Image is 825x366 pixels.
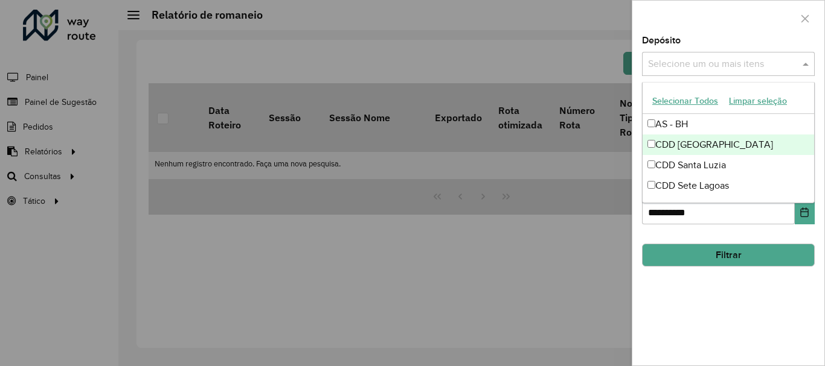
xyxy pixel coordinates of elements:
button: Selecionar Todos [647,92,724,110]
div: CDD Santa Luzia [643,155,814,175]
label: Depósito [642,33,681,48]
button: Filtrar [642,244,815,267]
button: Limpar seleção [724,92,792,110]
div: CDD Sete Lagoas [643,175,814,196]
ng-dropdown-panel: Options list [642,82,815,203]
div: CDD [GEOGRAPHIC_DATA] [643,134,814,155]
button: Choose Date [795,200,815,224]
div: AS - BH [643,114,814,134]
